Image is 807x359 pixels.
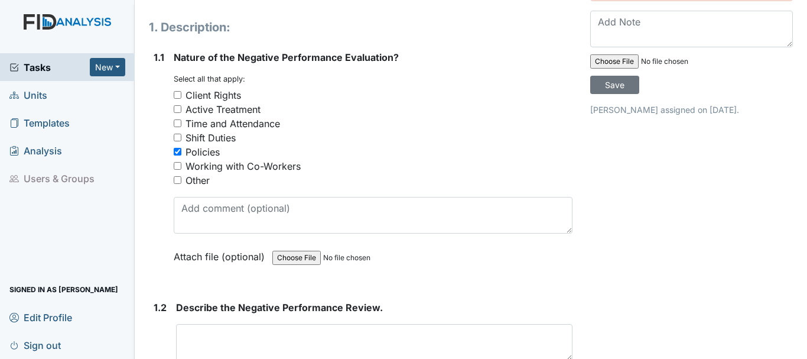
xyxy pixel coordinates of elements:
[174,91,181,99] input: Client Rights
[174,162,181,170] input: Working with Co-Workers
[174,75,245,83] small: Select all that apply:
[186,117,280,131] div: Time and Attendance
[174,148,181,156] input: Policies
[9,86,47,104] span: Units
[174,176,181,184] input: Other
[9,308,72,326] span: Edit Profile
[590,104,793,116] p: [PERSON_NAME] assigned on [DATE].
[9,141,62,160] span: Analysis
[149,18,572,36] h1: 1. Description:
[186,102,261,117] div: Active Treatment
[186,159,301,173] div: Working with Co-Workers
[590,76,639,94] input: Save
[186,131,236,145] div: Shift Duties
[174,105,181,113] input: Active Treatment
[9,280,118,299] span: Signed in as [PERSON_NAME]
[186,145,220,159] div: Policies
[174,243,269,264] label: Attach file (optional)
[174,134,181,141] input: Shift Duties
[9,60,90,75] a: Tasks
[9,336,61,354] span: Sign out
[174,119,181,127] input: Time and Attendance
[186,88,241,102] div: Client Rights
[176,302,383,313] span: Describe the Negative Performance Review.
[90,58,125,76] button: New
[154,50,164,64] label: 1.1
[154,300,167,315] label: 1.2
[186,173,210,187] div: Other
[174,51,399,63] span: Nature of the Negative Performance Evaluation?
[9,114,70,132] span: Templates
